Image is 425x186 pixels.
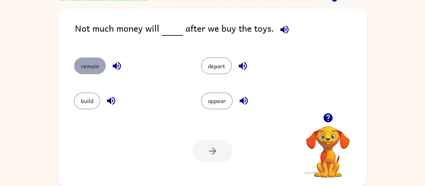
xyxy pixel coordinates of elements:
[297,116,359,179] video: Your browser must support playing .mp4 files to use Literably. Please try using another browser.
[201,57,232,74] button: depart
[201,93,233,109] button: appear
[75,21,367,45] div: Not much money will after we buy the toys.
[74,93,100,109] button: build
[74,57,106,74] button: remain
